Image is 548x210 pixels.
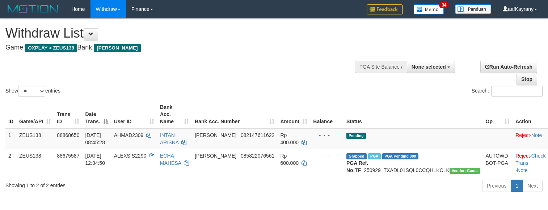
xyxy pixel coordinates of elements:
a: INTAN ARISNA [160,132,178,145]
span: Pending [346,133,366,139]
span: Rp 400.000 [280,132,299,145]
div: - - - [313,152,341,159]
span: Copy 082147611622 to clipboard [241,132,274,138]
span: [PERSON_NAME] [94,44,140,52]
span: [DATE] 12:34:50 [85,153,105,166]
label: Show entries [5,86,60,97]
th: Op: activate to sort column ascending [483,100,513,128]
img: panduan.png [455,4,491,14]
span: Rp 600.000 [280,153,299,166]
span: Marked by aafpengsreynich [368,153,381,159]
a: ECHA MAHESA [160,153,181,166]
span: [DATE] 08:45:28 [85,132,105,145]
input: Search: [491,86,543,97]
label: Search: [472,86,543,97]
span: ALEXSIS2290 [114,153,147,159]
td: AUTOWD-BOT-PGA [483,149,513,177]
a: Note [517,167,528,173]
th: Amount: activate to sort column ascending [277,100,310,128]
button: None selected [407,61,455,73]
a: Check Trans [515,153,545,166]
td: 1 [5,128,16,149]
span: Grabbed [346,153,367,159]
img: Feedback.jpg [367,4,403,14]
td: ZEUS138 [16,149,54,177]
th: ID [5,100,16,128]
a: Run Auto-Refresh [480,61,537,73]
a: 1 [511,180,523,192]
span: Copy 085822076561 to clipboard [241,153,274,159]
img: MOTION_logo.png [5,4,60,14]
th: User ID: activate to sort column ascending [111,100,157,128]
td: 2 [5,149,16,177]
span: Vendor URL: https://trx31.1velocity.biz [450,168,480,174]
a: Next [523,180,543,192]
span: AHMAD2309 [114,132,144,138]
a: Reject [515,132,530,138]
a: Previous [482,180,511,192]
h1: Withdraw List [5,26,358,40]
span: 88675587 [57,153,79,159]
a: Note [531,132,542,138]
span: 34 [439,2,449,8]
td: TF_250929_TXADL01SQL0CCQHLKCLK [343,149,483,177]
th: Bank Acc. Name: activate to sort column ascending [157,100,192,128]
span: 88868650 [57,132,79,138]
div: - - - [313,132,341,139]
h4: Game: Bank: [5,44,358,51]
th: Date Trans.: activate to sort column descending [82,100,111,128]
select: Showentries [18,86,45,97]
th: Trans ID: activate to sort column ascending [54,100,82,128]
th: Game/API: activate to sort column ascending [16,100,54,128]
span: OXPLAY > ZEUS138 [25,44,77,52]
a: Stop [517,73,537,85]
td: ZEUS138 [16,128,54,149]
span: [PERSON_NAME] [195,132,236,138]
th: Bank Acc. Number: activate to sort column ascending [192,100,277,128]
div: Showing 1 to 2 of 2 entries [5,179,223,189]
b: PGA Ref. No: [346,160,368,173]
div: PGA Site Balance / [355,61,407,73]
a: Reject [515,153,530,159]
th: Balance [310,100,343,128]
span: [PERSON_NAME] [195,153,236,159]
span: None selected [412,64,446,70]
span: PGA Pending [382,153,418,159]
th: Status [343,100,483,128]
img: Button%20Memo.svg [414,4,444,14]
